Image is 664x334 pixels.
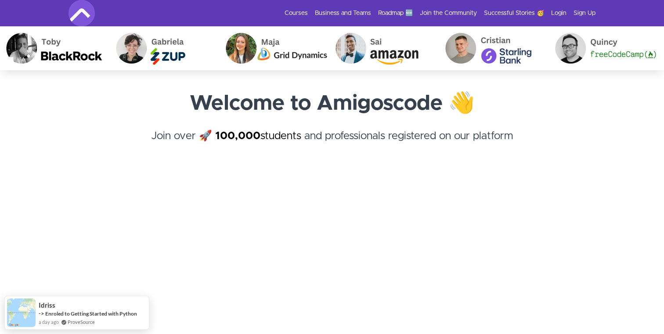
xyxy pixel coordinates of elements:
a: Sign Up [574,9,595,18]
a: Courses [285,9,308,18]
a: Enroled to Getting Started with Python [45,310,137,317]
img: Sai [329,26,439,70]
a: ProveSource [68,319,95,325]
a: Login [551,9,567,18]
a: Roadmap 🆕 [378,9,413,18]
img: Maja [220,26,329,70]
strong: Welcome to Amigoscode 👋 [190,93,475,114]
img: Quincy [549,26,659,70]
a: Business and Teams [315,9,371,18]
span: a day ago [39,318,59,326]
span: idriss [39,302,55,309]
span: -> [39,310,44,317]
img: Gabriela [110,26,220,70]
a: Join the Community [420,9,477,18]
a: Successful Stories 🥳 [484,9,544,18]
strong: 100,000 [215,131,260,141]
h4: Join over 🚀 and professionals registered on our platform [69,128,595,160]
a: 100,000students [215,131,301,141]
img: Cristian [439,26,549,70]
img: provesource social proof notification image [7,298,36,327]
